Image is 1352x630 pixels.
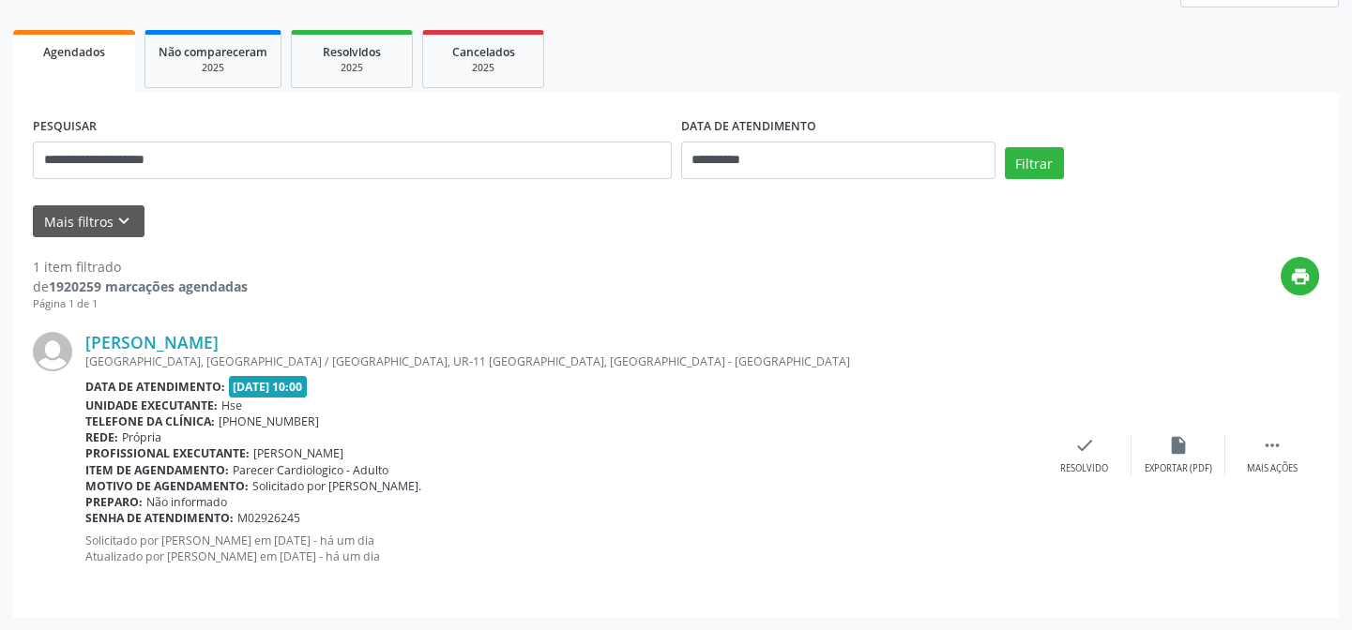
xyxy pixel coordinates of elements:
[85,462,229,478] b: Item de agendamento:
[122,429,161,445] span: Própria
[237,510,300,526] span: M02926245
[33,277,248,296] div: de
[33,205,144,238] button: Mais filtroskeyboard_arrow_down
[1005,147,1064,179] button: Filtrar
[33,332,72,371] img: img
[1290,266,1311,287] i: print
[229,376,308,397] span: [DATE] 10:00
[253,445,343,461] span: [PERSON_NAME]
[305,61,399,75] div: 2025
[85,379,225,395] b: Data de atendimento:
[85,510,234,526] b: Senha de atendimento:
[681,112,816,142] label: DATA DE ATENDIMENTO
[85,478,249,494] b: Motivo de agendamento:
[252,478,421,494] span: Solicitado por [PERSON_NAME].
[43,44,105,60] span: Agendados
[146,494,227,510] span: Não informado
[323,44,381,60] span: Resolvidos
[33,296,248,312] div: Página 1 de 1
[114,211,134,232] i: keyboard_arrow_down
[159,61,267,75] div: 2025
[219,413,319,429] span: [PHONE_NUMBER]
[1060,462,1108,475] div: Resolvido
[1262,435,1283,456] i: 
[1247,462,1298,475] div: Mais ações
[85,397,218,413] b: Unidade executante:
[233,462,388,478] span: Parecer Cardiologico - Adulto
[1145,462,1212,475] div: Exportar (PDF)
[436,61,530,75] div: 2025
[85,445,250,461] b: Profissional executante:
[221,397,242,413] span: Hse
[1074,435,1095,456] i: check
[1281,257,1319,295] button: print
[85,532,1038,564] p: Solicitado por [PERSON_NAME] em [DATE] - há um dia Atualizado por [PERSON_NAME] em [DATE] - há um...
[85,332,219,352] a: [PERSON_NAME]
[33,257,248,277] div: 1 item filtrado
[85,353,1038,369] div: [GEOGRAPHIC_DATA], [GEOGRAPHIC_DATA] / [GEOGRAPHIC_DATA], UR-11 [GEOGRAPHIC_DATA], [GEOGRAPHIC_DA...
[1168,435,1189,456] i: insert_drive_file
[159,44,267,60] span: Não compareceram
[452,44,515,60] span: Cancelados
[85,494,143,510] b: Preparo:
[85,429,118,445] b: Rede:
[49,277,248,295] strong: 1920259 marcações agendadas
[85,413,215,429] b: Telefone da clínica:
[33,112,97,142] label: PESQUISAR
